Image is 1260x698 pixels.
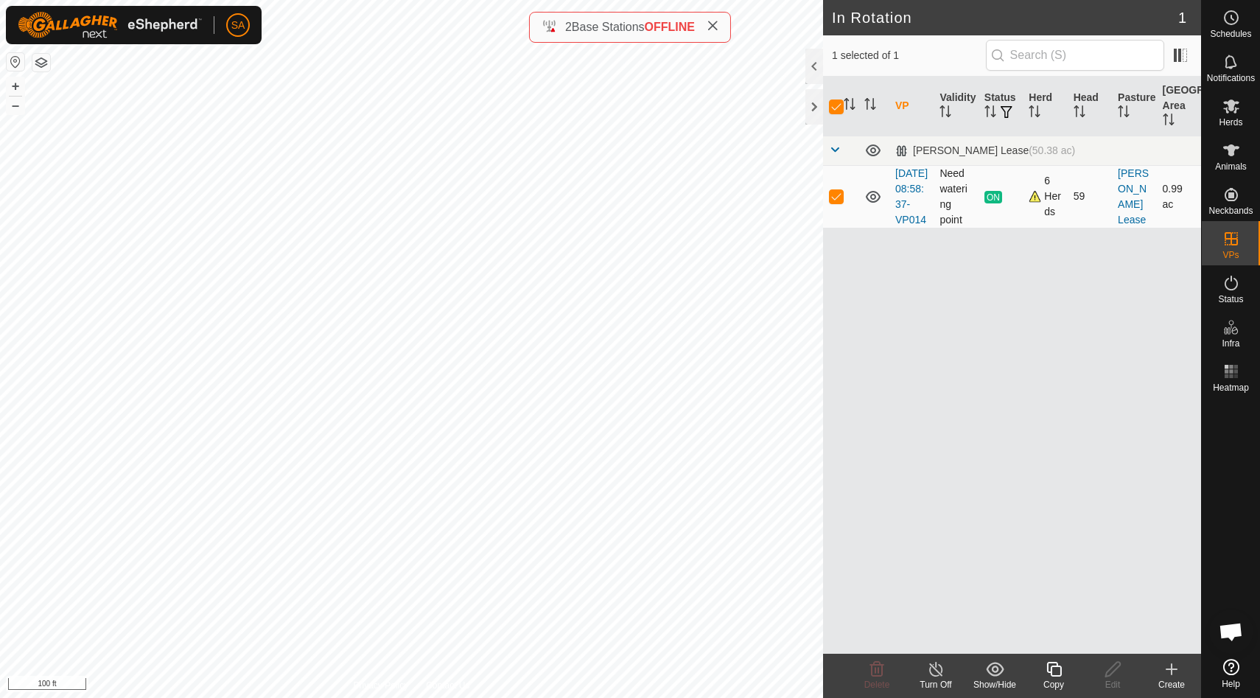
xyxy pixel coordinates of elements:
[1118,108,1130,119] p-sorticon: Activate to sort
[1112,77,1156,136] th: Pasture
[1029,173,1061,220] div: 6 Herds
[864,100,876,112] p-sorticon: Activate to sort
[1207,74,1255,83] span: Notifications
[934,165,978,228] td: Need watering point
[965,678,1024,691] div: Show/Hide
[1142,678,1201,691] div: Create
[1074,108,1085,119] p-sorticon: Activate to sort
[939,108,951,119] p-sorticon: Activate to sort
[1222,680,1240,688] span: Help
[1208,206,1253,215] span: Neckbands
[984,108,996,119] p-sorticon: Activate to sort
[426,679,469,692] a: Contact Us
[1118,167,1149,226] a: [PERSON_NAME] Lease
[1157,165,1201,228] td: 0.99 ac
[7,97,24,114] button: –
[231,18,245,33] span: SA
[934,77,978,136] th: Validity
[1178,7,1186,29] span: 1
[1210,29,1251,38] span: Schedules
[1218,295,1243,304] span: Status
[844,100,855,112] p-sorticon: Activate to sort
[889,77,934,136] th: VP
[1222,251,1239,259] span: VPs
[1213,383,1249,392] span: Heatmap
[864,680,890,690] span: Delete
[1157,77,1201,136] th: [GEOGRAPHIC_DATA] Area
[1219,118,1242,127] span: Herds
[645,21,695,33] span: OFFLINE
[986,40,1164,71] input: Search (S)
[895,167,928,226] a: [DATE] 08:58:37-VP014
[353,679,408,692] a: Privacy Policy
[979,77,1023,136] th: Status
[984,191,1002,203] span: ON
[572,21,645,33] span: Base Stations
[906,678,965,691] div: Turn Off
[1083,678,1142,691] div: Edit
[1163,116,1175,128] p-sorticon: Activate to sort
[1222,339,1239,348] span: Infra
[7,77,24,95] button: +
[32,54,50,71] button: Map Layers
[18,12,202,38] img: Gallagher Logo
[1029,108,1040,119] p-sorticon: Activate to sort
[832,48,986,63] span: 1 selected of 1
[895,144,1075,157] div: [PERSON_NAME] Lease
[1023,77,1067,136] th: Herd
[7,53,24,71] button: Reset Map
[832,9,1178,27] h2: In Rotation
[1029,144,1075,156] span: (50.38 ac)
[1068,165,1112,228] td: 59
[1068,77,1112,136] th: Head
[565,21,572,33] span: 2
[1202,653,1260,694] a: Help
[1024,678,1083,691] div: Copy
[1209,610,1253,654] div: Open chat
[1215,162,1247,171] span: Animals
